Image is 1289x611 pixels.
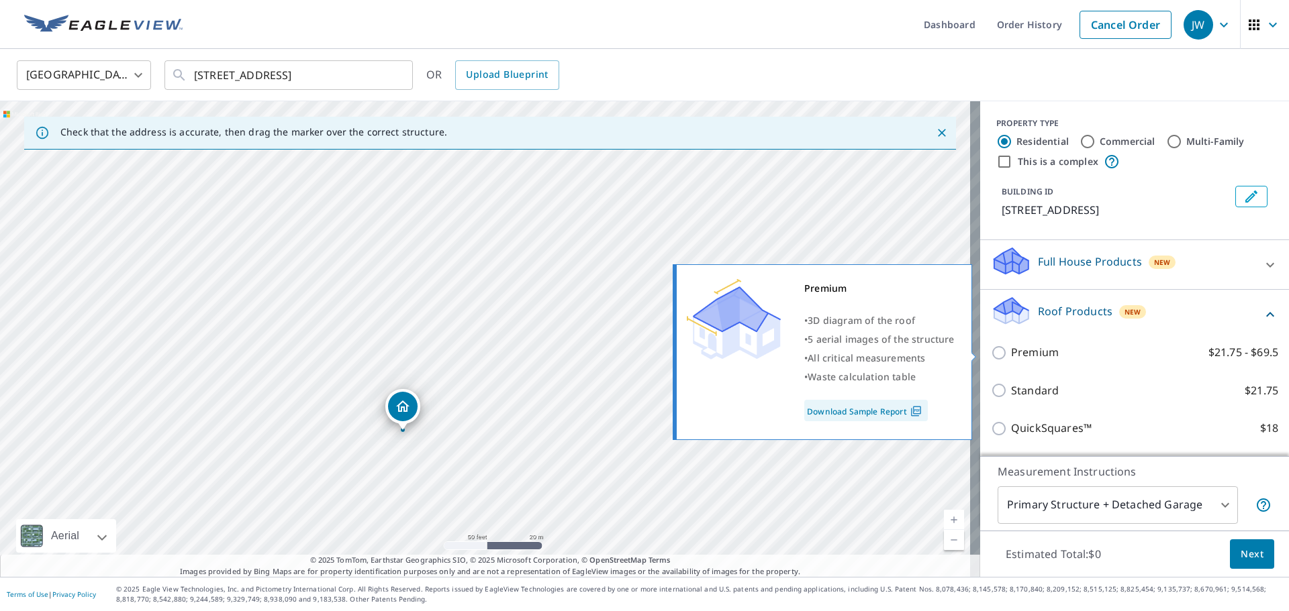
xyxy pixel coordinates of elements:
img: EV Logo [24,15,183,35]
div: Primary Structure + Detached Garage [998,486,1238,524]
span: New [1125,307,1141,317]
div: Premium [804,279,955,298]
a: Privacy Policy [52,590,96,599]
div: • [804,368,955,386]
div: PROPERTY TYPE [996,117,1273,129]
p: Check that the address is accurate, then drag the marker over the correct structure. [60,126,447,138]
label: Commercial [1100,135,1155,148]
p: Full House Products [1038,254,1142,270]
p: $18 [1260,420,1278,437]
label: This is a complex [1018,155,1098,168]
div: • [804,349,955,368]
p: $21.75 - $69.5 [1208,344,1278,361]
input: Search by address or latitude-longitude [194,56,385,94]
div: Roof ProductsNew [991,295,1278,333]
p: © 2025 Eagle View Technologies, Inc. and Pictometry International Corp. All Rights Reserved. Repo... [116,584,1282,604]
span: New [1154,257,1171,268]
div: Full House ProductsNew [991,245,1278,284]
p: Estimated Total: $0 [995,539,1112,569]
a: Upload Blueprint [455,60,559,90]
button: Next [1230,539,1274,569]
span: Next [1241,546,1263,563]
a: Current Level 19, Zoom Out [944,530,964,550]
img: Premium [687,279,781,359]
p: Premium [1011,344,1059,361]
div: • [804,330,955,349]
div: • [804,311,955,330]
span: Upload Blueprint [466,66,548,83]
div: Aerial [16,519,116,553]
a: Cancel Order [1080,11,1172,39]
p: BUILDING ID [1002,186,1053,197]
label: Multi-Family [1186,135,1245,148]
p: [STREET_ADDRESS] [1002,202,1230,218]
span: Your report will include the primary structure and a detached garage if one exists. [1255,497,1272,513]
p: Measurement Instructions [998,463,1272,480]
div: JW [1184,10,1213,40]
a: Terms [649,555,671,565]
p: | [7,590,96,598]
img: Pdf Icon [907,405,925,417]
p: Standard [1011,382,1059,399]
a: OpenStreetMap [589,555,646,565]
div: Dropped pin, building 1, Residential property, 185 Macon Ave Asheville, NC 28804 [385,389,420,431]
label: Residential [1016,135,1069,148]
button: Close [933,124,951,142]
button: Edit building 1 [1235,186,1268,207]
a: Download Sample Report [804,400,928,421]
p: QuickSquares™ [1011,420,1092,437]
div: [GEOGRAPHIC_DATA] [17,56,151,94]
div: OR [426,60,559,90]
p: Roof Products [1038,303,1112,319]
span: 5 aerial images of the structure [808,333,954,345]
span: Waste calculation table [808,370,916,383]
div: Aerial [47,519,83,553]
a: Terms of Use [7,590,48,599]
p: $21.75 [1245,382,1278,399]
span: © 2025 TomTom, Earthstar Geographics SIO, © 2025 Microsoft Corporation, © [310,555,671,566]
span: 3D diagram of the roof [808,314,915,327]
a: Current Level 19, Zoom In [944,510,964,530]
span: All critical measurements [808,351,925,364]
